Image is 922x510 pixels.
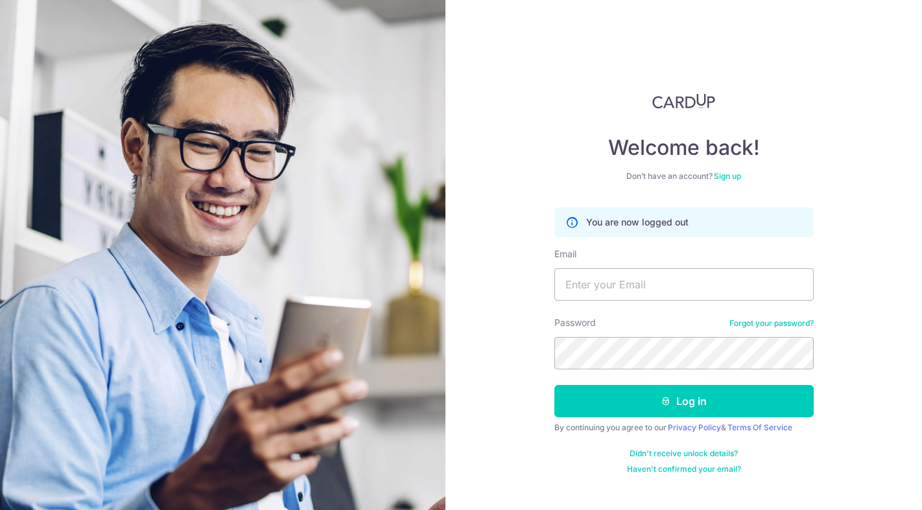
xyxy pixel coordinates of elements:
a: Haven't confirmed your email? [627,464,741,474]
h4: Welcome back! [554,135,814,161]
a: Didn't receive unlock details? [630,448,738,459]
a: Terms Of Service [727,423,792,432]
label: Email [554,248,576,261]
label: Password [554,316,596,329]
button: Log in [554,385,814,417]
p: You are now logged out [586,216,689,229]
div: By continuing you agree to our & [554,423,814,433]
img: CardUp Logo [652,93,716,109]
a: Privacy Policy [668,423,721,432]
div: Don’t have an account? [554,171,814,181]
input: Enter your Email [554,268,814,301]
a: Sign up [714,171,741,181]
a: Forgot your password? [729,318,814,329]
